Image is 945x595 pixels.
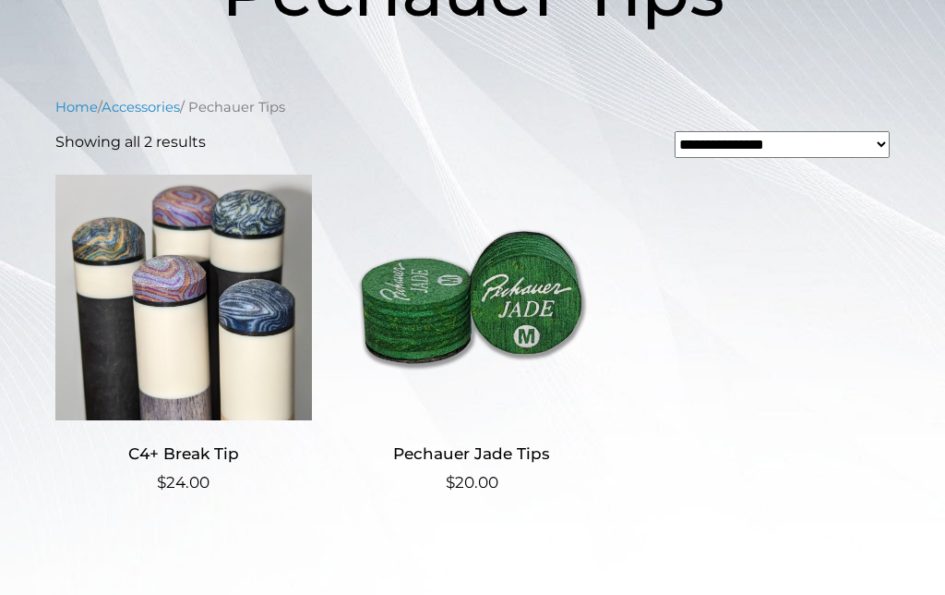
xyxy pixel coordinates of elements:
[343,174,600,496] a: Pechauer Jade Tips $20.00
[675,132,890,159] select: Shop order
[157,474,166,492] span: $
[55,100,98,116] a: Home
[343,174,600,423] img: Pechauer Jade Tips
[55,98,890,118] nav: Breadcrumb
[55,174,312,496] a: C4+ Break Tip $24.00
[102,100,180,116] a: Accessories
[446,474,498,492] bdi: 20.00
[55,174,312,423] img: C4+ Break Tip
[446,474,455,492] span: $
[343,438,600,472] h2: Pechauer Jade Tips
[55,438,312,472] h2: C4+ Break Tip
[55,132,206,154] p: Showing all 2 results
[157,474,209,492] bdi: 24.00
